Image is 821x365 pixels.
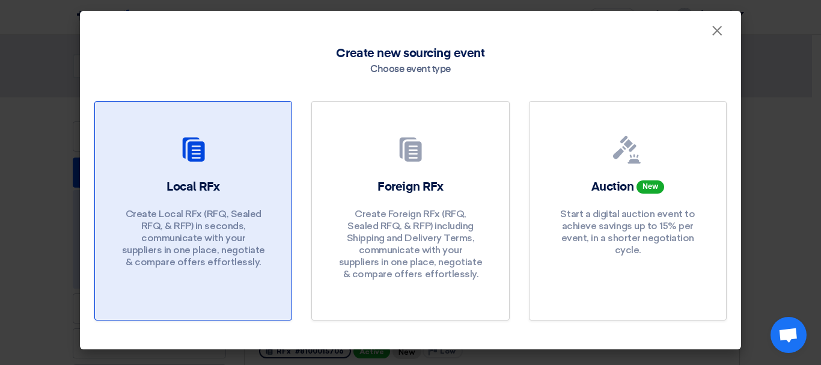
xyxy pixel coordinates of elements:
[642,183,658,191] font: New
[711,22,723,46] font: ×
[336,48,484,60] font: Create new sourcing event
[529,101,727,321] a: Auction New Start a digital auction event to achieve savings up to 15% per event, in a shorter ne...
[339,208,482,280] font: Create Foreign RFx (RFQ, Sealed RFQ, & RFP) including Shipping and Delivery Terms, communicate wi...
[591,181,634,193] font: Auction
[560,208,695,256] font: Start a digital auction event to achieve savings up to 15% per event, in a shorter negotiation cy...
[377,181,444,193] font: Foreign RFx
[370,65,451,75] font: Choose event type
[771,317,807,353] a: Open chat
[166,181,220,193] font: Local RFx
[701,19,733,43] button: Close
[311,101,509,321] a: Foreign RFx Create Foreign RFx (RFQ, Sealed RFQ, & RFP) including Shipping and Delivery Terms, co...
[122,208,265,268] font: Create Local RFx (RFQ, Sealed RFQ, & RFP) in seconds, communicate with your suppliers in one plac...
[94,101,292,321] a: Local RFx Create Local RFx (RFQ, Sealed RFQ, & RFP) in seconds, communicate with your suppliers i...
